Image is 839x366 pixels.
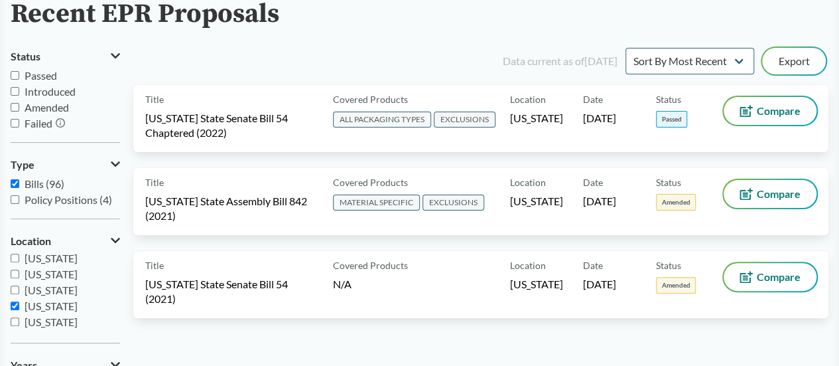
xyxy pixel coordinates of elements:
button: Compare [724,180,816,208]
span: Date [583,92,603,106]
span: [US_STATE] [510,194,563,209]
input: Bills (96) [11,179,19,188]
button: Compare [724,97,816,125]
input: [US_STATE] [11,270,19,278]
span: Amended [656,194,696,211]
span: Covered Products [333,92,408,106]
button: Location [11,230,120,252]
input: Introduced [11,87,19,96]
span: [US_STATE] [25,331,78,344]
span: Type [11,159,34,171]
input: Passed [11,71,19,80]
span: [US_STATE] [25,316,78,328]
span: [US_STATE] State Senate Bill 54 Chaptered (2022) [145,111,317,140]
input: Failed [11,119,19,128]
span: Title [145,92,164,106]
input: [US_STATE] [11,286,19,294]
span: Location [510,258,546,272]
span: [US_STATE] [510,111,563,126]
span: Passed [656,111,687,128]
span: Bills (96) [25,177,64,190]
span: [US_STATE] [25,300,78,312]
button: Compare [724,263,816,291]
span: Policy Positions (4) [25,193,112,206]
span: Location [510,175,546,189]
span: [US_STATE] State Senate Bill 54 (2021) [145,277,317,306]
span: Covered Products [333,258,408,272]
button: Status [11,45,120,68]
div: Data current as of [DATE] [503,53,617,69]
span: Amended [656,277,696,294]
span: [US_STATE] State Assembly Bill 842 (2021) [145,194,317,223]
span: [DATE] [583,194,616,209]
span: Date [583,175,603,189]
span: EXCLUSIONS [434,112,495,128]
span: Status [656,258,681,272]
span: [DATE] [583,277,616,292]
span: Compare [757,189,801,199]
span: Location [510,92,546,106]
input: Amended [11,103,19,112]
span: MATERIAL SPECIFIC [333,195,420,211]
span: Status [656,175,681,189]
span: Compare [757,106,801,116]
button: Type [11,153,120,176]
span: [US_STATE] [510,277,563,292]
span: EXCLUSIONS [422,195,484,211]
input: [US_STATE] [11,254,19,262]
span: Title [145,258,164,272]
span: Failed [25,117,52,130]
span: [US_STATE] [25,252,78,264]
span: Compare [757,272,801,282]
span: [US_STATE] [25,284,78,296]
span: Title [145,175,164,189]
span: Status [11,50,40,62]
input: [US_STATE] [11,302,19,310]
span: [US_STATE] [25,268,78,280]
span: Location [11,235,51,247]
span: [DATE] [583,111,616,126]
input: Policy Positions (4) [11,195,19,204]
button: Export [762,48,826,74]
span: Introduced [25,85,76,98]
span: Covered Products [333,175,408,189]
span: Date [583,258,603,272]
span: N/A [333,278,352,290]
span: ALL PACKAGING TYPES [333,112,431,128]
input: [US_STATE] [11,318,19,326]
span: Status [656,92,681,106]
span: Amended [25,101,69,114]
span: Passed [25,69,57,82]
